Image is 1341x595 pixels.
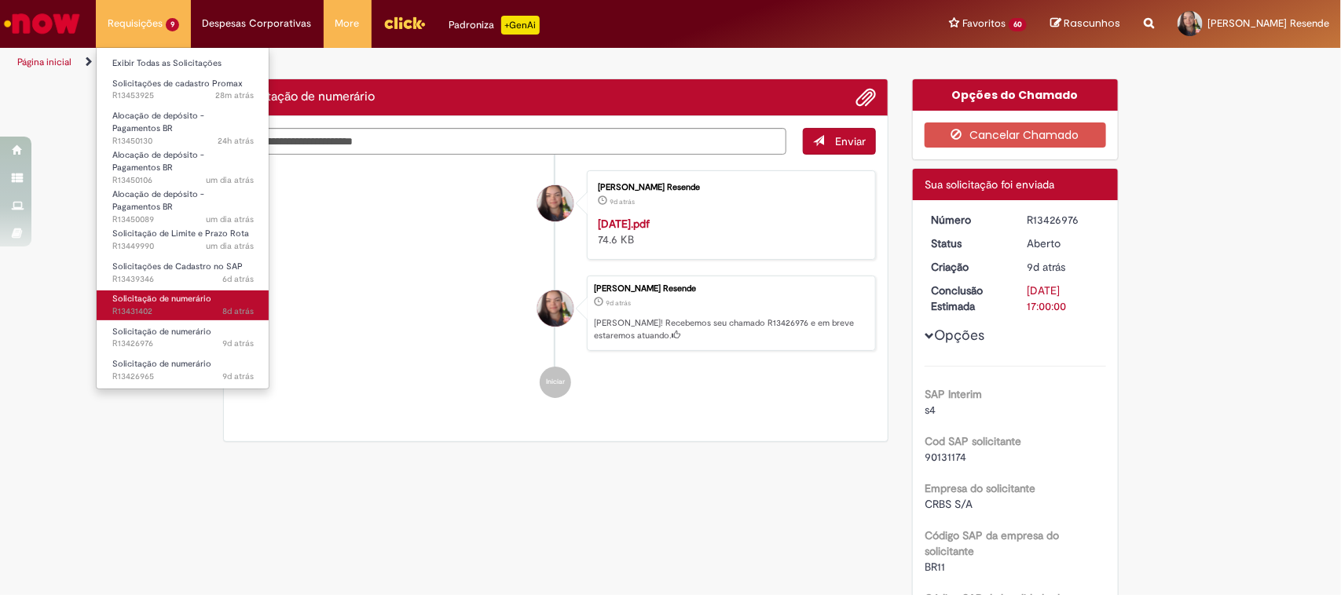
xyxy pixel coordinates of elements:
span: um dia atrás [206,174,254,186]
span: 9d atrás [222,338,254,349]
ul: Histórico de tíquete [236,155,877,414]
textarea: Digite sua mensagem aqui... [236,128,787,155]
span: [PERSON_NAME] Resende [1207,16,1329,30]
span: Solicitação de numerário [112,358,211,370]
span: Despesas Corporativas [203,16,312,31]
span: R13426976 [112,338,254,350]
div: Aberto [1028,235,1101,251]
span: Alocação de depósito - Pagamentos BR [112,149,204,173]
a: Página inicial [17,56,71,68]
time: 26/08/2025 17:51:08 [206,214,254,225]
a: [DATE].pdf [598,217,650,231]
a: Aberto R13439346 : Solicitações de Cadastro no SAP [97,258,269,287]
div: [PERSON_NAME] Resende [598,183,859,192]
h2: Solicitação de numerário Histórico de tíquete [236,90,376,104]
a: Aberto R13426965 : Solicitação de numerário [97,356,269,385]
ul: Requisições [96,47,269,389]
span: R13453925 [112,89,254,102]
a: Rascunhos [1050,16,1120,31]
span: Solicitações de cadastro Promax [112,78,243,89]
span: Solicitação de numerário [112,293,211,305]
span: Sua solicitação foi enviada [925,177,1054,192]
b: Cod SAP solicitante [925,434,1021,448]
div: Padroniza [449,16,540,35]
span: Enviar [835,134,866,148]
img: ServiceNow [2,8,82,39]
span: 6d atrás [222,273,254,285]
span: R13449990 [112,240,254,253]
span: s4 [925,403,936,417]
span: 9d atrás [610,197,635,206]
ul: Trilhas de página [12,48,882,77]
a: Aberto R13431402 : Solicitação de numerário [97,290,269,319]
a: Aberto R13450106 : Alocação de depósito - Pagamentos BR [97,147,269,181]
span: R13426965 [112,371,254,383]
a: Aberto R13449990 : Solicitação de Limite e Prazo Rota [97,225,269,254]
span: BR11 [925,560,945,574]
time: 19/08/2025 08:59:14 [606,298,631,308]
span: 24h atrás [218,135,254,147]
li: Aline Pereira Resende [236,276,877,351]
div: R13426976 [1028,212,1101,228]
span: Rascunhos [1064,16,1120,31]
span: Solicitação de numerário [112,326,211,338]
dt: Conclusão Estimada [919,283,1016,314]
span: Alocação de depósito - Pagamentos BR [112,110,204,134]
div: [PERSON_NAME] Resende [594,284,867,294]
time: 27/08/2025 17:27:17 [215,89,254,101]
span: um dia atrás [206,214,254,225]
button: Cancelar Chamado [925,122,1106,148]
span: Alocação de depósito - Pagamentos BR [112,188,204,213]
dt: Status [919,235,1016,251]
span: CRBS S/A [925,497,973,511]
a: Aberto R13426976 : Solicitação de numerário [97,323,269,352]
span: 9d atrás [606,298,631,308]
b: Código SAP da empresa do solicitante [925,528,1059,558]
time: 19/08/2025 08:59:09 [610,197,635,206]
a: Exibir Todas as Solicitações [97,55,269,72]
time: 22/08/2025 11:14:34 [222,273,254,285]
span: Solicitações de Cadastro no SAP [112,261,243,272]
span: Favoritos [962,16,1006,31]
span: 90131174 [925,450,966,464]
span: R13450130 [112,135,254,148]
span: um dia atrás [206,240,254,252]
a: Aberto R13450130 : Alocação de depósito - Pagamentos BR [97,108,269,141]
p: +GenAi [501,16,540,35]
span: 60 [1009,18,1027,31]
span: More [335,16,360,31]
b: Empresa do solicitante [925,481,1035,495]
span: R13431402 [112,305,254,318]
time: 19/08/2025 08:59:15 [222,338,254,349]
span: R13450089 [112,214,254,226]
span: 9d atrás [1028,260,1066,274]
div: [DATE] 17:00:00 [1028,283,1101,314]
div: Opções do Chamado [913,79,1118,111]
span: Requisições [108,16,163,31]
div: Aline Pereira Resende [537,290,573,327]
time: 26/08/2025 17:59:43 [218,135,254,147]
span: R13439346 [112,273,254,286]
b: SAP Interim [925,387,982,401]
dt: Número [919,212,1016,228]
button: Adicionar anexos [856,87,876,108]
div: Aline Pereira Resende [537,185,573,221]
dt: Criação [919,259,1016,275]
span: 9 [166,18,179,31]
time: 19/08/2025 08:59:14 [1028,260,1066,274]
time: 26/08/2025 17:54:41 [206,174,254,186]
img: click_logo_yellow_360x200.png [383,11,426,35]
span: R13450106 [112,174,254,187]
time: 19/08/2025 08:56:20 [222,371,254,382]
button: Enviar [803,128,876,155]
a: Aberto R13450089 : Alocação de depósito - Pagamentos BR [97,186,269,220]
time: 26/08/2025 17:33:30 [206,240,254,252]
a: Aberto R13453925 : Solicitações de cadastro Promax [97,75,269,104]
span: 9d atrás [222,371,254,382]
span: 28m atrás [215,89,254,101]
div: 19/08/2025 08:59:14 [1028,259,1101,275]
p: [PERSON_NAME]! Recebemos seu chamado R13426976 e em breve estaremos atuando. [594,317,867,341]
span: 8d atrás [222,305,254,317]
time: 20/08/2025 10:08:34 [222,305,254,317]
